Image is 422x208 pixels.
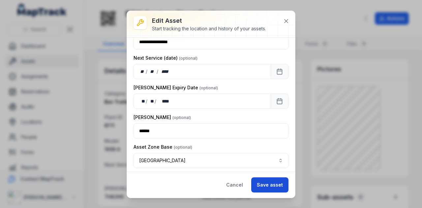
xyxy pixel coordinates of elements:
div: Start tracking the location and history of your assets. [152,25,266,32]
button: [GEOGRAPHIC_DATA] [134,153,288,168]
div: / [157,68,159,75]
button: Cancel [221,177,249,193]
button: Calendar [271,64,288,79]
div: year, [157,98,169,104]
label: Asset Zone Base [134,144,192,150]
div: year, [159,68,171,75]
label: [PERSON_NAME] [134,114,191,121]
div: day, [139,68,146,75]
button: Save asset [251,177,288,193]
div: / [155,98,157,104]
label: Next Service (date) [134,55,197,61]
div: day, [139,98,146,104]
div: / [146,98,148,104]
label: [PERSON_NAME] Expiry Date [134,84,218,91]
button: Calendar [271,94,288,109]
div: month, [148,98,155,104]
div: month, [148,68,157,75]
h3: Edit asset [152,16,266,25]
div: / [146,68,148,75]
